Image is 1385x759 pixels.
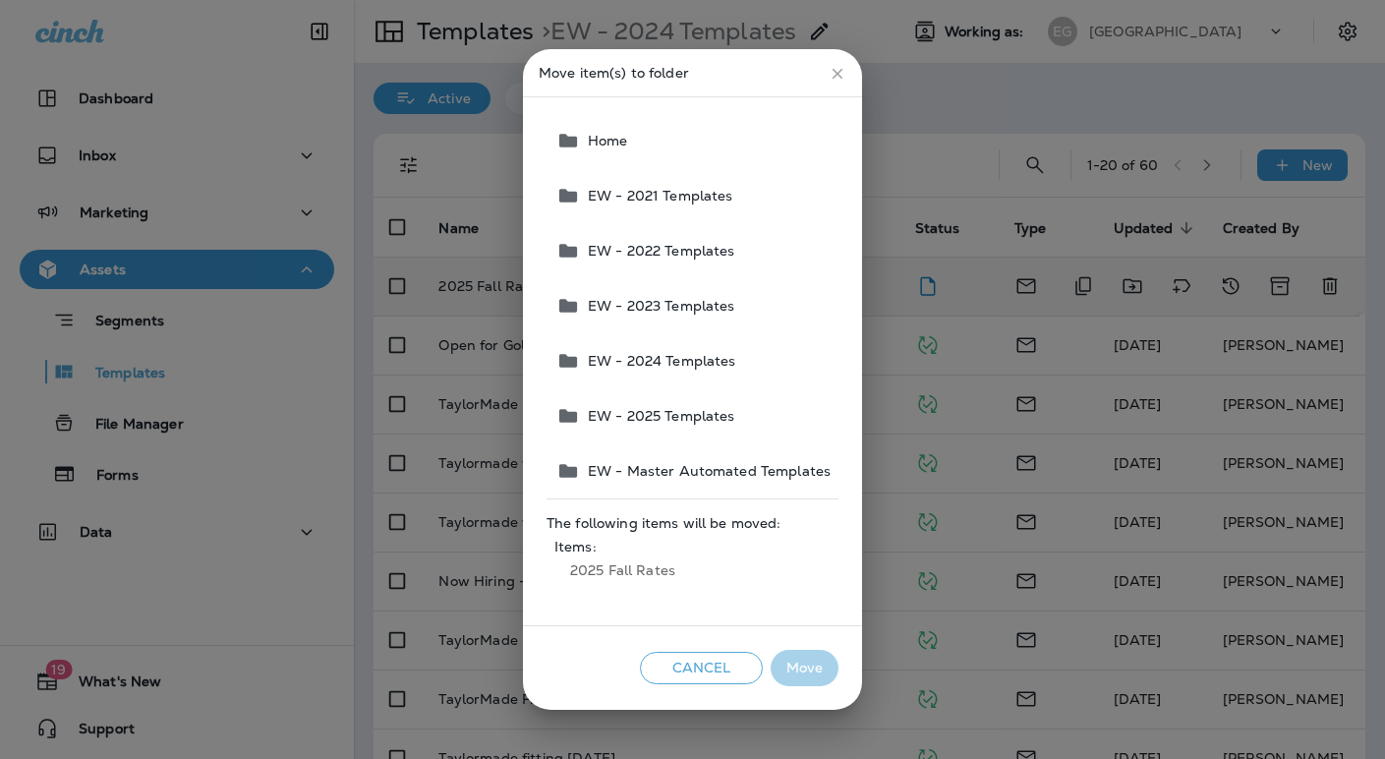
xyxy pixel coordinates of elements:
[580,408,735,424] span: EW - 2025 Templates
[554,555,831,586] span: 2025 Fall Rates
[539,65,846,81] p: Move item(s) to folder
[548,443,838,498] button: EW - Master Automated Templates
[580,188,733,204] span: EW - 2021 Templates
[548,113,838,168] button: Home
[547,515,838,531] span: The following items will be moved:
[548,223,838,278] button: EW - 2022 Templates
[580,298,735,314] span: EW - 2023 Templates
[548,278,838,333] button: EW - 2023 Templates
[554,539,831,555] span: Items:
[580,463,831,479] span: EW - Master Automated Templates
[548,388,838,443] button: EW - 2025 Templates
[640,652,763,684] button: Cancel
[548,168,838,223] button: EW - 2021 Templates
[580,243,735,259] span: EW - 2022 Templates
[580,133,628,148] span: Home
[821,57,854,90] button: close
